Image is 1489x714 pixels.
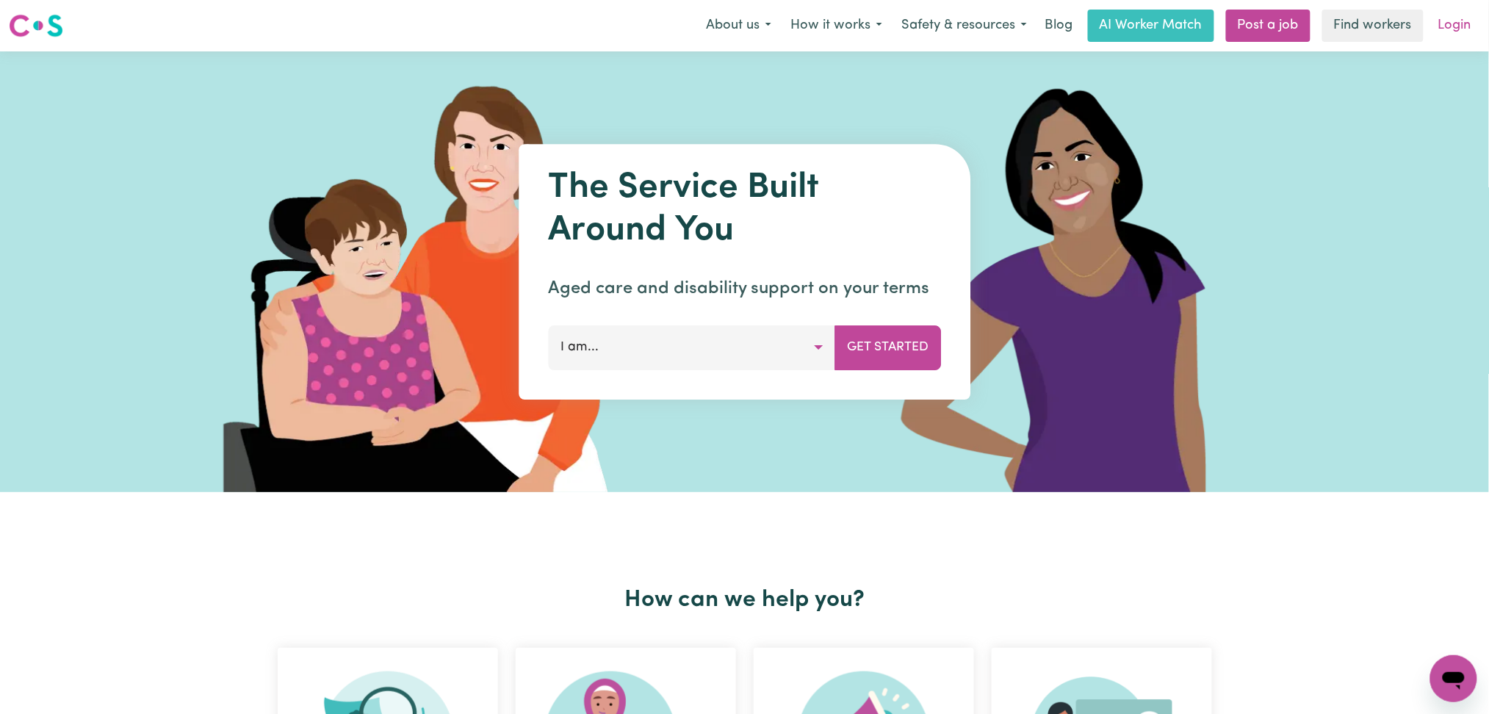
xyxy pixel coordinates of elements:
a: Post a job [1226,10,1310,42]
a: Careseekers logo [9,9,63,43]
a: AI Worker Match [1088,10,1214,42]
iframe: Button to launch messaging window [1430,655,1477,702]
img: Careseekers logo [9,12,63,39]
button: Get Started [834,325,941,369]
button: How it works [781,10,892,41]
a: Login [1429,10,1480,42]
button: Safety & resources [892,10,1036,41]
h2: How can we help you? [269,586,1221,614]
button: About us [696,10,781,41]
button: I am... [548,325,835,369]
h1: The Service Built Around You [548,167,941,252]
a: Find workers [1322,10,1424,42]
p: Aged care and disability support on your terms [548,275,941,302]
a: Blog [1036,10,1082,42]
